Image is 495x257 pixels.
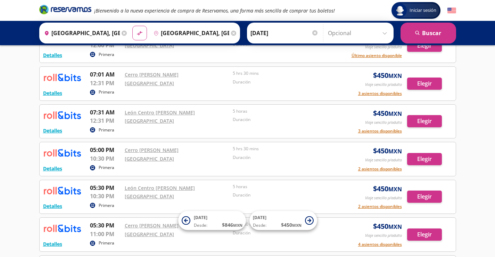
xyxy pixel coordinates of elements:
[373,146,402,156] span: $ 450
[125,155,174,162] a: [GEOGRAPHIC_DATA]
[43,221,81,235] img: RESERVAMOS
[43,146,81,160] img: RESERVAMOS
[253,215,266,220] span: [DATE]
[43,51,62,59] button: Detalles
[407,115,442,127] button: Elegir
[281,221,302,228] span: $ 450
[178,211,246,230] button: [DATE]Desde:$846MXN
[388,110,402,118] small: MXN
[194,215,207,220] span: [DATE]
[43,70,81,84] img: RESERVAMOS
[373,108,402,119] span: $ 450
[125,147,179,153] a: Cerro [PERSON_NAME]
[43,202,62,210] button: Detalles
[99,127,114,133] p: Primera
[233,70,338,77] p: 5 hrs 30 mins
[249,211,317,230] button: [DATE]Desde:$450MXN
[125,193,174,200] a: [GEOGRAPHIC_DATA]
[373,70,402,81] span: $ 450
[365,44,402,50] p: Viaje sencillo p/adulto
[125,222,179,229] a: Cerro [PERSON_NAME]
[43,184,81,198] img: RESERVAMOS
[388,72,402,80] small: MXN
[358,241,402,248] button: 4 asientos disponibles
[43,240,62,248] button: Detalles
[125,118,174,124] a: [GEOGRAPHIC_DATA]
[253,222,266,228] span: Desde:
[358,128,402,134] button: 3 asientos disponibles
[125,71,179,78] a: Cerro [PERSON_NAME]
[43,165,62,172] button: Detalles
[99,51,114,58] p: Primera
[90,154,121,163] p: 10:30 PM
[39,4,91,17] a: Brand Logo
[365,157,402,163] p: Viaje sencillo p/adulto
[250,24,319,42] input: Elegir Fecha
[90,192,121,200] p: 10:30 PM
[90,70,121,79] p: 07:01 AM
[233,117,338,123] p: Duración
[125,80,174,87] a: [GEOGRAPHIC_DATA]
[373,221,402,232] span: $ 450
[90,41,121,49] p: 12:00 PM
[292,223,302,228] small: MXN
[407,7,439,14] span: Iniciar sesión
[328,24,390,42] input: Opcional
[365,195,402,201] p: Viaje sencillo p/adulto
[90,184,121,192] p: 05:30 PM
[233,146,338,152] p: 5 hrs 30 mins
[222,221,242,228] span: $ 846
[125,231,174,238] a: [GEOGRAPHIC_DATA]
[99,240,114,246] p: Primera
[90,230,121,238] p: 11:00 PM
[233,79,338,85] p: Duración
[125,185,195,191] a: León Centro [PERSON_NAME]
[373,184,402,194] span: $ 450
[388,147,402,155] small: MXN
[388,223,402,231] small: MXN
[233,230,338,236] p: Duración
[233,154,338,161] p: Duración
[99,89,114,95] p: Primera
[125,42,174,49] a: [GEOGRAPHIC_DATA]
[358,166,402,172] button: 2 asientos disponibles
[407,228,442,241] button: Elegir
[94,7,335,14] em: ¡Bienvenido a la nueva experiencia de compra de Reservamos, una forma más sencilla de comprar tus...
[407,40,442,52] button: Elegir
[43,89,62,97] button: Detalles
[401,23,456,43] button: Buscar
[447,6,456,15] button: English
[90,117,121,125] p: 12:31 PM
[151,24,229,42] input: Buscar Destino
[43,127,62,134] button: Detalles
[407,78,442,90] button: Elegir
[352,53,402,59] button: Último asiento disponible
[90,79,121,87] p: 12:31 PM
[388,185,402,193] small: MXN
[407,191,442,203] button: Elegir
[99,202,114,209] p: Primera
[90,221,121,230] p: 05:30 PM
[233,192,338,198] p: Duración
[358,203,402,210] button: 2 asientos disponibles
[358,90,402,97] button: 3 asientos disponibles
[41,24,120,42] input: Buscar Origen
[90,108,121,117] p: 07:31 AM
[365,120,402,126] p: Viaje sencillo p/adulto
[365,82,402,88] p: Viaje sencillo p/adulto
[99,164,114,171] p: Primera
[365,233,402,239] p: Viaje sencillo p/adulto
[233,223,242,228] small: MXN
[233,184,338,190] p: 5 horas
[194,222,207,228] span: Desde:
[407,153,442,165] button: Elegir
[39,4,91,15] i: Brand Logo
[125,109,195,116] a: León Centro [PERSON_NAME]
[90,146,121,154] p: 05:00 PM
[233,108,338,114] p: 5 horas
[43,108,81,122] img: RESERVAMOS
